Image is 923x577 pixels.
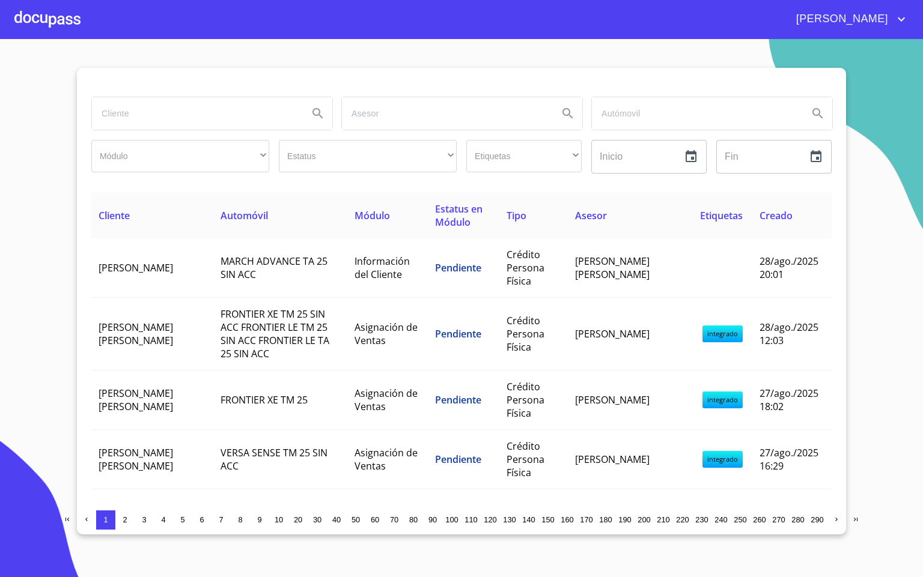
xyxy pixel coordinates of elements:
div: ​ [279,140,457,172]
span: integrado [702,451,743,468]
button: 120 [481,510,500,530]
input: search [592,97,799,130]
span: 28/ago./2025 12:03 [760,321,818,347]
span: integrado [702,325,743,342]
span: [PERSON_NAME] [575,453,650,466]
span: 60 [371,515,379,524]
button: 130 [500,510,519,530]
span: 20 [294,515,302,524]
button: account of current user [787,10,909,29]
div: ​ [466,140,582,172]
span: 250 [734,515,746,524]
span: FRONTIER XE TM 25 SIN ACC FRONTIER LE TM 25 SIN ACC FRONTIER LE TA 25 SIN ACC [221,307,329,360]
span: 160 [561,515,573,524]
button: Search [803,99,832,128]
button: 230 [692,510,711,530]
span: 70 [390,515,398,524]
button: 2 [115,510,135,530]
span: 4 [161,515,165,524]
span: 9 [257,515,261,524]
button: Search [303,99,332,128]
span: Asignación de Ventas [355,446,418,473]
span: Asignación de Ventas [355,387,418,413]
span: VERSA SENSE TM 25 SIN ACC [221,446,327,473]
span: Creado [760,209,793,222]
span: Asignación de Ventas [355,321,418,347]
button: 180 [596,510,615,530]
span: 50 [352,515,360,524]
span: 190 [618,515,631,524]
button: 140 [519,510,538,530]
button: 190 [615,510,635,530]
span: Pendiente [435,393,481,406]
button: 290 [808,510,827,530]
button: 90 [423,510,442,530]
span: 27/ago./2025 18:02 [760,387,818,413]
button: 1 [96,510,115,530]
span: [PERSON_NAME] [575,327,650,340]
span: [PERSON_NAME] [PERSON_NAME] [575,255,650,281]
span: [PERSON_NAME] [99,261,173,274]
span: MARCH ADVANCE TA 25 SIN ACC [221,255,327,281]
button: 170 [577,510,596,530]
button: 250 [731,510,750,530]
span: Tipo [507,209,526,222]
button: 20 [288,510,308,530]
span: Asesor [575,209,607,222]
span: 260 [753,515,766,524]
button: 70 [385,510,404,530]
button: 5 [173,510,192,530]
span: 140 [522,515,535,524]
span: 3 [142,515,146,524]
button: Search [553,99,582,128]
span: 130 [503,515,516,524]
span: 27/ago./2025 16:29 [760,446,818,473]
span: Crédito Persona Física [507,380,544,420]
button: 8 [231,510,250,530]
span: Automóvil [221,209,268,222]
span: 290 [811,515,823,524]
span: [PERSON_NAME] [PERSON_NAME] [99,387,173,413]
span: 280 [791,515,804,524]
button: 7 [212,510,231,530]
span: 210 [657,515,669,524]
input: search [92,97,299,130]
span: 28/ago./2025 20:01 [760,255,818,281]
span: 240 [714,515,727,524]
span: Cliente [99,209,130,222]
span: FRONTIER XE TM 25 [221,393,308,406]
span: Pendiente [435,453,481,466]
button: 110 [461,510,481,530]
span: [PERSON_NAME] [787,10,894,29]
button: 60 [365,510,385,530]
span: 7 [219,515,223,524]
span: [PERSON_NAME] [575,393,650,406]
span: 1 [103,515,108,524]
span: 150 [541,515,554,524]
span: 100 [445,515,458,524]
span: Crédito Persona Física [507,248,544,288]
span: Pendiente [435,261,481,274]
button: 80 [404,510,423,530]
span: 2 [123,515,127,524]
button: 200 [635,510,654,530]
button: 3 [135,510,154,530]
button: 30 [308,510,327,530]
span: integrado [702,391,743,408]
span: Información del Cliente [355,255,410,281]
span: 270 [772,515,785,524]
span: 8 [238,515,242,524]
span: 5 [180,515,184,524]
button: 4 [154,510,173,530]
span: Pendiente [435,327,481,340]
span: 30 [313,515,321,524]
button: 280 [788,510,808,530]
button: 150 [538,510,558,530]
button: 220 [673,510,692,530]
span: 80 [409,515,418,524]
button: 6 [192,510,212,530]
button: 50 [346,510,365,530]
span: 180 [599,515,612,524]
div: ​ [91,140,269,172]
button: 210 [654,510,673,530]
